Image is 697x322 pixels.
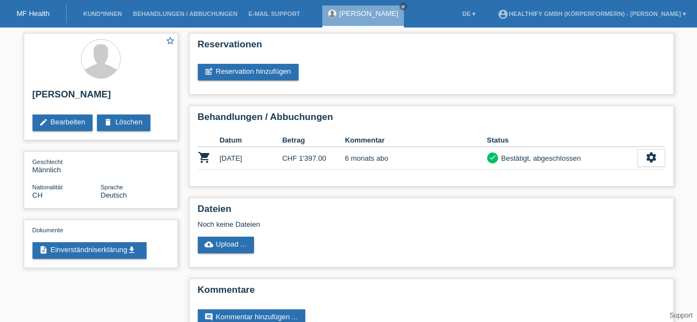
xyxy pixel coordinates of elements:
a: close [399,3,407,10]
i: description [39,245,48,254]
td: CHF 1'397.00 [282,147,345,170]
i: POSP00021404 [198,151,211,164]
span: Geschlecht [33,159,63,165]
i: cloud_upload [204,240,213,249]
span: Schweiz [33,191,43,199]
a: deleteLöschen [97,114,150,131]
a: E-Mail Support [243,10,306,17]
i: edit [39,118,48,127]
h2: [PERSON_NAME] [33,89,169,106]
span: Deutsch [101,191,127,199]
a: DE ▾ [457,10,481,17]
a: star_border [165,36,175,47]
div: Noch keine Dateien [198,220,534,228]
th: Datum [220,134,283,147]
h2: Kommentare [198,285,665,301]
a: Kund*innen [78,10,127,17]
a: editBearbeiten [33,114,93,131]
i: post_add [204,67,213,76]
i: star_border [165,36,175,46]
a: Support [669,312,693,319]
i: close [401,4,406,9]
a: cloud_uploadUpload ... [198,237,255,253]
th: Betrag [282,134,345,147]
th: Status [487,134,637,147]
a: [PERSON_NAME] [339,9,398,18]
a: account_circleHealthify GmbH (Körperformern) - [PERSON_NAME] ▾ [492,10,691,17]
a: MF Health [17,9,50,18]
div: Bestätigt, abgeschlossen [498,152,581,164]
a: post_addReservation hinzufügen [198,64,299,80]
span: Nationalität [33,184,63,190]
i: delete [104,118,112,127]
a: Behandlungen / Abbuchungen [127,10,243,17]
i: comment [204,313,213,321]
h2: Behandlungen / Abbuchungen [198,112,665,128]
div: Männlich [33,157,101,174]
i: account_circle [498,9,509,20]
td: 6 monats abo [345,147,487,170]
span: Sprache [101,184,123,190]
i: settings [645,151,657,163]
h2: Reservationen [198,39,665,56]
h2: Dateien [198,204,665,220]
i: check [489,154,496,161]
span: Dokumente [33,227,63,233]
i: get_app [127,245,136,254]
a: descriptionEinverständniserklärungget_app [33,242,147,259]
th: Kommentar [345,134,487,147]
td: [DATE] [220,147,283,170]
